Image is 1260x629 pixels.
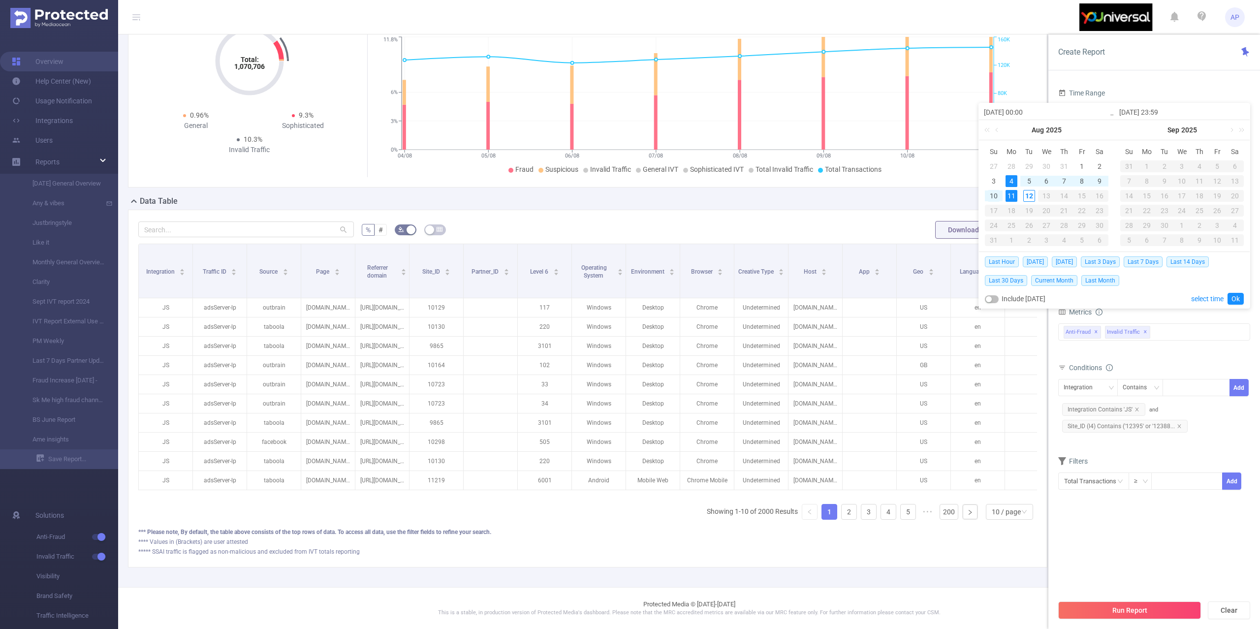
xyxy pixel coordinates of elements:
a: PM Weekly [20,331,106,351]
i: icon: left [807,509,813,515]
div: 13 [1038,190,1056,202]
td: August 1, 2025 [1073,159,1091,174]
div: 10 [988,190,1000,202]
span: ✕ [1143,326,1147,338]
td: October 5, 2025 [1120,233,1138,248]
div: 13 [1226,175,1244,187]
div: 14 [1120,190,1138,202]
a: Overview [12,52,63,71]
td: September 5, 2025 [1073,233,1091,248]
div: 27 [1038,220,1056,231]
tspan: 120K [998,62,1010,68]
td: August 9, 2025 [1091,174,1108,189]
span: 0.96% [190,111,209,119]
td: September 21, 2025 [1120,203,1138,218]
a: Save Report... [36,449,118,469]
span: Th [1191,147,1208,156]
input: Start date [984,106,1109,118]
li: Next 5 Pages [920,504,936,520]
td: October 8, 2025 [1173,233,1191,248]
div: 4 [1006,175,1017,187]
a: Aug [1031,120,1045,140]
div: 17 [985,205,1003,217]
input: End date [1119,106,1245,118]
td: October 10, 2025 [1208,233,1226,248]
tspan: 05/08 [481,153,495,159]
li: 1 [821,504,837,520]
td: August 2, 2025 [1091,159,1108,174]
td: September 27, 2025 [1226,203,1244,218]
div: 7 [1058,175,1070,187]
tspan: 06/08 [565,153,579,159]
i: icon: down [1021,509,1027,516]
div: 10 / page [992,504,1021,519]
tspan: 3% [391,118,398,125]
td: August 15, 2025 [1073,189,1091,203]
td: August 10, 2025 [985,189,1003,203]
td: September 26, 2025 [1208,203,1226,218]
a: 5 [901,504,915,519]
div: 30 [1040,160,1052,172]
td: September 4, 2025 [1191,159,1208,174]
td: September 23, 2025 [1156,203,1173,218]
tspan: 160K [998,37,1010,43]
td: August 17, 2025 [985,203,1003,218]
a: Like it [20,233,106,252]
td: September 1, 2025 [1138,159,1156,174]
th: Thu [1055,144,1073,159]
div: 1 [1138,160,1156,172]
div: 1 [1173,220,1191,231]
span: Tu [1020,147,1038,156]
div: 27 [988,160,1000,172]
span: 10.3% [244,135,262,143]
div: 24 [985,220,1003,231]
div: 25 [1003,220,1020,231]
a: Help Center (New) [12,71,91,91]
span: Brand Safety [36,586,118,606]
td: October 1, 2025 [1173,218,1191,233]
td: September 14, 2025 [1120,189,1138,203]
span: 9.3% [299,111,314,119]
div: 31 [1058,160,1070,172]
td: August 8, 2025 [1073,174,1091,189]
td: September 7, 2025 [1120,174,1138,189]
div: 24 [1173,205,1191,217]
a: Integrations [12,111,73,130]
td: September 16, 2025 [1156,189,1173,203]
button: Run Report [1058,601,1201,619]
td: August 29, 2025 [1073,218,1091,233]
a: Monthly General Overview JS Yahoo [20,252,106,272]
span: Invalid Traffic [36,547,118,566]
div: Contains [1123,379,1154,396]
th: Wed [1038,144,1056,159]
div: 2 [1191,220,1208,231]
a: BS June Report [20,410,106,430]
div: 1 [1003,234,1020,246]
div: 20 [1226,190,1244,202]
span: Su [985,147,1003,156]
div: 18 [1191,190,1208,202]
span: Solutions [35,505,64,525]
span: Tu [1156,147,1173,156]
span: Mo [1003,147,1020,156]
td: September 19, 2025 [1208,189,1226,203]
a: Justbringstyle [20,213,106,233]
td: September 5, 2025 [1208,159,1226,174]
div: 30 [1156,220,1173,231]
div: General [142,121,250,131]
td: September 3, 2025 [1038,233,1056,248]
div: 6 [1091,234,1108,246]
div: 6 [1040,175,1052,187]
span: Invalid Traffic [590,165,631,173]
td: August 25, 2025 [1003,218,1020,233]
td: September 6, 2025 [1226,159,1244,174]
td: August 19, 2025 [1020,203,1038,218]
div: 2 [1156,160,1173,172]
a: Usage Notification [12,91,92,111]
td: August 20, 2025 [1038,203,1056,218]
td: August 27, 2025 [1038,218,1056,233]
div: 17 [1173,190,1191,202]
td: August 12, 2025 [1020,189,1038,203]
th: Sun [985,144,1003,159]
a: Previous month (PageUp) [993,120,1002,140]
